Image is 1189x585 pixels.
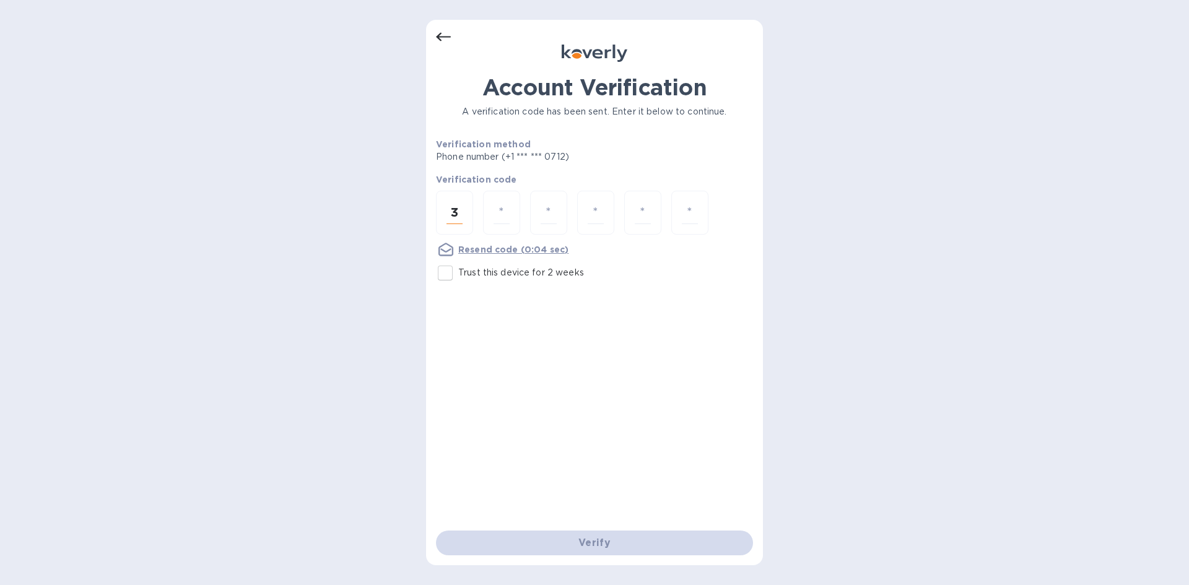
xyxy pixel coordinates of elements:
h1: Account Verification [436,74,753,100]
p: Trust this device for 2 weeks [458,266,584,279]
u: Resend code (0:04 sec) [458,245,568,254]
b: Verification method [436,139,531,149]
p: A verification code has been sent. Enter it below to continue. [436,105,753,118]
p: Verification code [436,173,753,186]
p: Phone number (+1 *** *** 0712) [436,150,664,163]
